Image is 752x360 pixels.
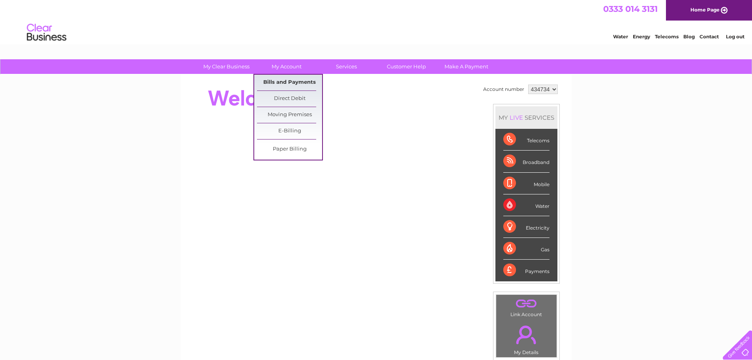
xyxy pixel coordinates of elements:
[503,238,549,260] div: Gas
[257,141,322,157] a: Paper Billing
[257,107,322,123] a: Moving Premises
[496,319,557,358] td: My Details
[613,34,628,40] a: Water
[254,59,319,74] a: My Account
[194,59,259,74] a: My Clear Business
[503,260,549,281] div: Payments
[496,294,557,319] td: Link Account
[498,321,555,349] a: .
[257,75,322,90] a: Bills and Payments
[503,173,549,194] div: Mobile
[503,129,549,151] div: Telecoms
[503,216,549,238] div: Electricity
[481,83,526,96] td: Account number
[257,91,322,107] a: Direct Debit
[603,4,658,14] a: 0333 014 3131
[699,34,719,40] a: Contact
[434,59,499,74] a: Make A Payment
[503,151,549,172] div: Broadband
[498,297,555,311] a: .
[495,106,557,129] div: MY SERVICES
[683,34,695,40] a: Blog
[257,123,322,139] a: E-Billing
[190,4,563,38] div: Clear Business is a trading name of Verastar Limited (registered in [GEOGRAPHIC_DATA] No. 3667643...
[503,194,549,216] div: Water
[374,59,439,74] a: Customer Help
[314,59,379,74] a: Services
[655,34,679,40] a: Telecoms
[633,34,650,40] a: Energy
[508,114,525,121] div: LIVE
[26,21,67,45] img: logo.png
[726,34,744,40] a: Log out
